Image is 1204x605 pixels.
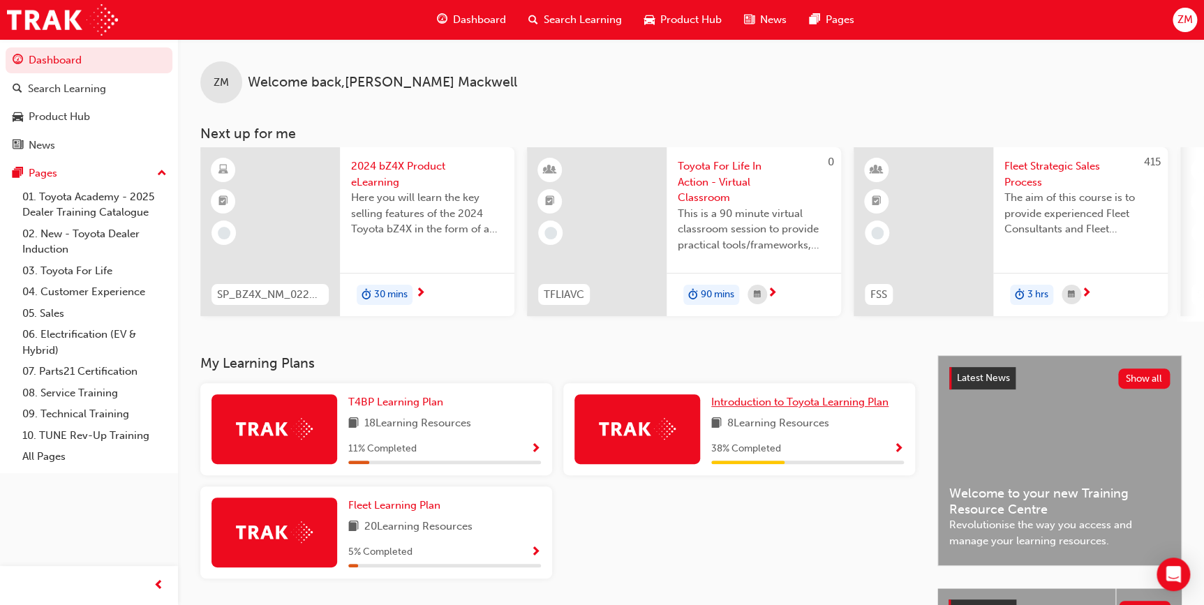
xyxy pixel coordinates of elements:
[872,193,882,211] span: booktick-icon
[217,287,323,303] span: SP_BZ4X_NM_0224_EL01
[957,372,1010,384] span: Latest News
[1068,286,1075,304] span: calendar-icon
[218,193,228,211] span: booktick-icon
[798,6,865,34] a: pages-iconPages
[13,140,23,152] span: news-icon
[17,260,172,282] a: 03. Toyota For Life
[871,227,884,239] span: learningRecordVerb_NONE-icon
[949,486,1170,517] span: Welcome to your new Training Resource Centre
[893,443,904,456] span: Show Progress
[17,446,172,468] a: All Pages
[362,286,371,304] span: duration-icon
[1081,287,1092,300] span: next-icon
[527,147,841,316] a: 0TFLIAVCToyota For Life In Action - Virtual ClassroomThis is a 90 minute virtual classroom sessio...
[29,165,57,181] div: Pages
[348,518,359,536] span: book-icon
[7,4,118,36] img: Trak
[17,303,172,324] a: 05. Sales
[453,12,506,28] span: Dashboard
[178,126,1204,142] h3: Next up for me
[218,227,230,239] span: learningRecordVerb_NONE-icon
[348,544,413,560] span: 5 % Completed
[6,47,172,73] a: Dashboard
[29,109,90,125] div: Product Hub
[1173,8,1197,32] button: ZM
[1027,287,1048,303] span: 3 hrs
[809,11,819,29] span: pages-icon
[828,156,834,168] span: 0
[200,147,514,316] a: SP_BZ4X_NM_0224_EL012024 bZ4X Product eLearningHere you will learn the key selling features of th...
[17,281,172,303] a: 04. Customer Experience
[17,186,172,223] a: 01. Toyota Academy - 2025 Dealer Training Catalogue
[13,54,23,67] span: guage-icon
[6,133,172,158] a: News
[374,287,408,303] span: 30 mins
[1118,368,1170,389] button: Show all
[6,160,172,186] button: Pages
[545,161,555,179] span: learningResourceType_INSTRUCTOR_LED-icon
[530,544,541,561] button: Show Progress
[711,396,889,408] span: Introduction to Toyota Learning Plan
[644,11,655,29] span: car-icon
[937,355,1182,566] a: Latest NewsShow allWelcome to your new Training Resource CentreRevolutionise the way you access a...
[767,287,778,300] span: next-icon
[544,287,584,303] span: TFLIAVC
[870,287,887,303] span: FSS
[545,193,555,211] span: booktick-icon
[733,6,798,34] a: news-iconNews
[744,11,755,29] span: news-icon
[872,161,882,179] span: learningResourceType_INSTRUCTOR_LED-icon
[415,287,426,300] span: next-icon
[1004,158,1157,190] span: Fleet Strategic Sales Process
[754,286,761,304] span: calendar-icon
[348,499,440,511] span: Fleet Learning Plan
[6,45,172,160] button: DashboardSearch LearningProduct HubNews
[711,415,722,433] span: book-icon
[236,521,313,543] img: Trak
[348,441,417,457] span: 11 % Completed
[727,415,829,433] span: 8 Learning Resources
[17,425,172,447] a: 10. TUNE Rev-Up Training
[426,6,517,34] a: guage-iconDashboard
[364,415,471,433] span: 18 Learning Resources
[13,167,23,180] span: pages-icon
[351,190,503,237] span: Here you will learn the key selling features of the 2024 Toyota bZ4X in the form of a virtual 6-p...
[248,75,517,91] span: Welcome back , [PERSON_NAME] Mackwell
[348,394,449,410] a: T4BP Learning Plan
[17,403,172,425] a: 09. Technical Training
[1157,558,1190,591] div: Open Intercom Messenger
[711,441,781,457] span: 38 % Completed
[599,418,676,440] img: Trak
[6,76,172,102] a: Search Learning
[157,165,167,183] span: up-icon
[1004,190,1157,237] span: The aim of this course is to provide experienced Fleet Consultants and Fleet Managers with a revi...
[1015,286,1025,304] span: duration-icon
[825,12,854,28] span: Pages
[949,367,1170,389] a: Latest NewsShow all
[701,287,734,303] span: 90 mins
[17,382,172,404] a: 08. Service Training
[678,206,830,253] span: This is a 90 minute virtual classroom session to provide practical tools/frameworks, behaviours a...
[1177,12,1192,28] span: ZM
[760,12,787,28] span: News
[544,227,557,239] span: learningRecordVerb_NONE-icon
[528,11,538,29] span: search-icon
[711,394,894,410] a: Introduction to Toyota Learning Plan
[17,223,172,260] a: 02. New - Toyota Dealer Induction
[236,418,313,440] img: Trak
[1144,156,1161,168] span: 415
[17,324,172,361] a: 06. Electrification (EV & Hybrid)
[29,137,55,154] div: News
[517,6,633,34] a: search-iconSearch Learning
[893,440,904,458] button: Show Progress
[437,11,447,29] span: guage-icon
[154,577,164,595] span: prev-icon
[364,518,473,536] span: 20 Learning Resources
[660,12,722,28] span: Product Hub
[949,517,1170,548] span: Revolutionise the way you access and manage your learning resources.
[218,161,228,179] span: learningResourceType_ELEARNING-icon
[688,286,698,304] span: duration-icon
[633,6,733,34] a: car-iconProduct Hub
